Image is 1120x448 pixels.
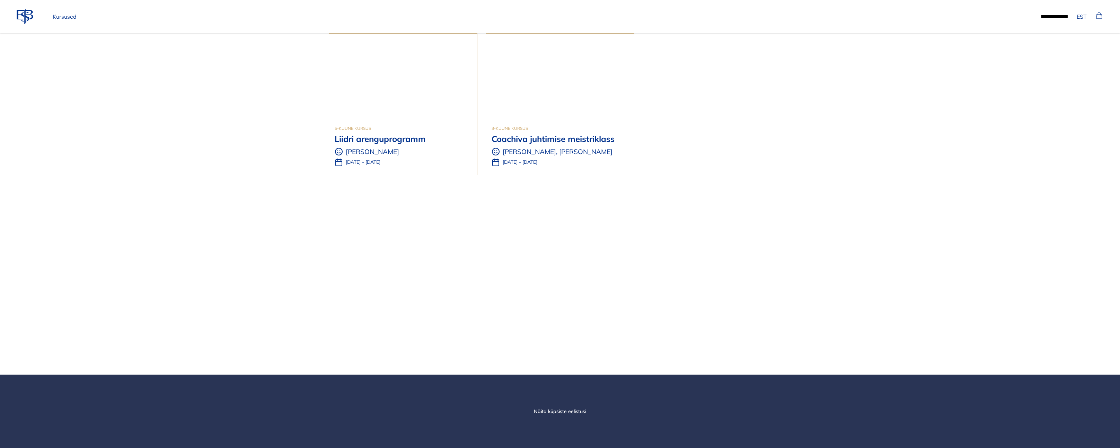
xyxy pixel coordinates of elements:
[50,10,79,24] a: Kursused
[346,147,399,157] p: [PERSON_NAME]
[335,134,471,144] h3: Liidri arenguprogramm
[329,402,792,420] button: Näita küpsiste eelistusi
[486,33,634,175] a: 3-kuune kursusCoachiva juhtimise meistriklass[PERSON_NAME], [PERSON_NAME][DATE] - [DATE]
[503,159,537,166] p: [DATE] - [DATE]
[492,134,628,144] h3: Coachiva juhtimise meistriklass
[335,126,471,131] p: 5-kuune kursus
[346,159,380,166] p: [DATE] - [DATE]
[492,126,628,131] p: 3-kuune kursus
[1074,10,1090,24] button: EST
[503,147,612,157] p: [PERSON_NAME], [PERSON_NAME]
[329,33,477,175] a: 5-kuune kursusLiidri arenguprogramm[PERSON_NAME][DATE] - [DATE]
